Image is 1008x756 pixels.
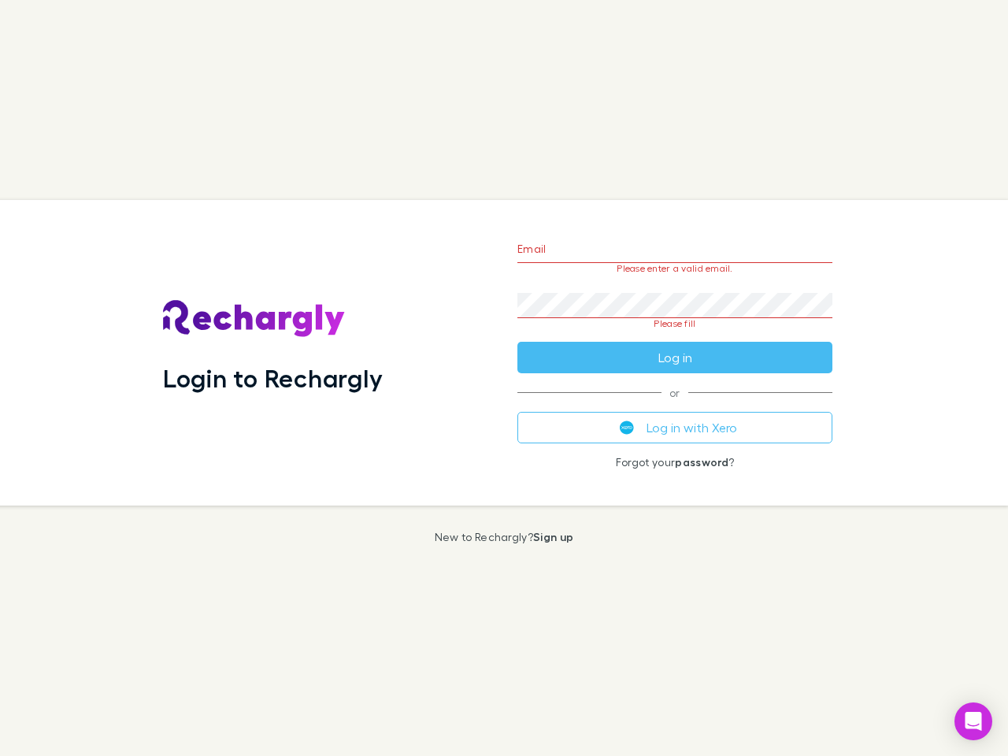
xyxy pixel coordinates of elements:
span: or [517,392,832,393]
img: Rechargly's Logo [163,300,346,338]
p: Please enter a valid email. [517,263,832,274]
p: New to Rechargly? [435,531,574,543]
button: Log in [517,342,832,373]
button: Log in with Xero [517,412,832,443]
a: Sign up [533,530,573,543]
div: Open Intercom Messenger [954,702,992,740]
a: password [675,455,728,469]
img: Xero's logo [620,421,634,435]
p: Forgot your ? [517,456,832,469]
p: Please fill [517,318,832,329]
h1: Login to Rechargly [163,363,383,393]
